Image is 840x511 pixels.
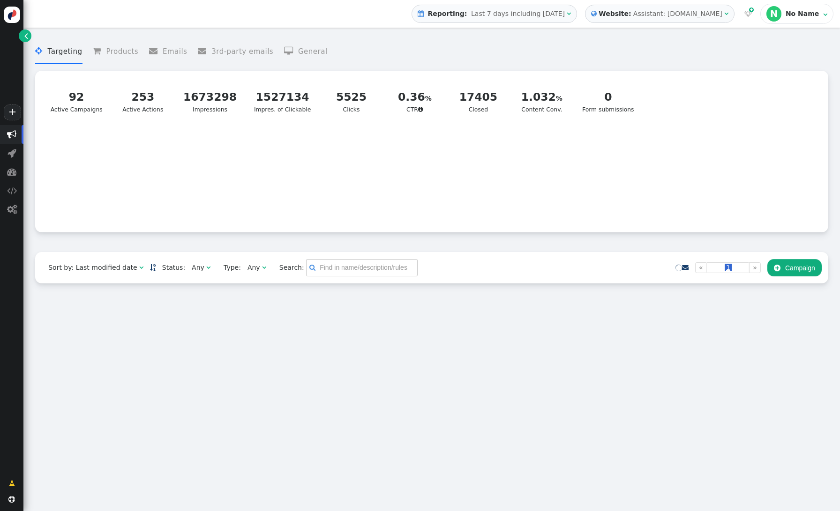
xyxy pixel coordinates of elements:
[139,264,143,271] span: 
[519,89,565,114] div: Content Conv.
[582,89,634,114] div: Form submissions
[725,264,732,271] span: 1
[93,47,106,55] span: 
[9,479,15,489] span: 
[328,89,375,105] div: 5525
[51,89,103,105] div: 92
[156,263,185,273] span: Status:
[766,6,781,21] div: N
[786,10,821,18] div: No Name
[19,30,31,42] a: 
[450,83,507,120] a: 17405Closed
[183,89,237,114] div: Impressions
[284,47,298,55] span: 
[254,89,311,105] div: 1527134
[206,264,210,271] span: 
[4,104,21,120] a: +
[724,10,728,17] span: 
[24,31,28,41] span: 
[7,186,17,195] span: 
[749,262,761,273] a: »
[149,39,187,64] li: Emails
[149,47,163,55] span: 
[471,10,565,17] span: Last 7 days including [DATE]
[93,39,138,64] li: Products
[7,148,16,158] span: 
[183,89,237,105] div: 1673298
[2,475,22,492] a: 
[823,11,827,18] span: 
[774,264,780,272] span: 
[633,9,722,19] div: Assistant: [DOMAIN_NAME]
[582,89,634,105] div: 0
[248,83,317,120] a: 1527134Impres. of Clickable
[455,89,502,114] div: Closed
[192,263,204,273] div: Any
[392,89,438,114] div: CTR
[591,9,597,19] span: 
[48,263,137,273] div: Sort by: Last modified date
[217,263,241,273] span: Type:
[178,83,243,120] a: 1673298Impressions
[120,89,166,105] div: 253
[150,264,156,271] a: 
[695,262,707,273] a: «
[597,9,633,19] b: Website:
[35,47,47,55] span: 
[150,264,156,271] span: Sorted in descending order
[198,47,211,55] span: 
[254,89,311,114] div: Impres. of Clickable
[519,89,565,105] div: 1.032
[35,39,82,64] li: Targeting
[426,10,469,17] b: Reporting:
[513,83,570,120] a: 1.032Content Conv.
[7,167,16,177] span: 
[262,264,266,271] span: 
[7,130,16,139] span: 
[392,89,438,105] div: 0.36
[45,83,108,120] a: 92Active Campaigns
[328,89,375,114] div: Clicks
[284,39,328,64] li: General
[742,9,754,19] a:  
[51,89,103,114] div: Active Campaigns
[198,39,273,64] li: 3rd-party emails
[8,496,15,503] span: 
[567,10,571,17] span: 
[322,83,380,120] a: 5525Clicks
[120,89,166,114] div: Active Actions
[767,259,822,276] button: Campaign
[7,205,17,214] span: 
[306,259,418,276] input: Find in name/description/rules
[273,264,304,271] span: Search:
[577,83,640,120] a: 0Form submissions
[114,83,172,120] a: 253Active Actions
[4,7,20,23] img: logo-icon.svg
[386,83,443,120] a: 0.36CTR
[749,6,754,14] span: 
[418,10,424,17] span: 
[455,89,502,105] div: 17405
[682,264,689,271] a: 
[418,106,423,112] span: 
[247,263,260,273] div: Any
[309,263,315,273] span: 
[744,10,752,17] span: 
